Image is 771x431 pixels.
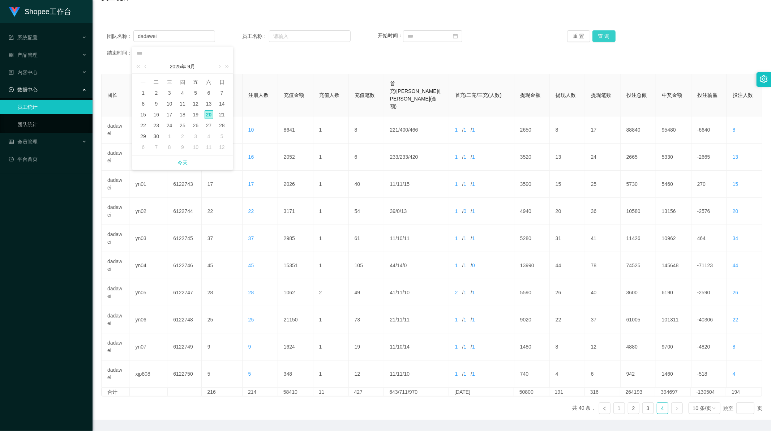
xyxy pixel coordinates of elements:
[384,198,449,225] td: / /
[585,225,621,252] td: 41
[550,144,585,171] td: 13
[453,34,458,39] i: 图标: calendar
[349,171,384,198] td: 40
[463,181,466,187] span: 1
[167,279,202,306] td: 6122747
[205,99,213,108] div: 13
[733,235,738,241] span: 34
[455,92,502,98] span: 首充/二充/三充(人数)
[449,144,514,171] td: / /
[107,50,132,56] span: 结束时间：
[378,33,403,39] span: 开始时间：
[9,152,87,166] a: 图标: dashboard平台首页
[349,198,384,225] td: 54
[591,92,611,98] span: 提现笔数
[621,144,656,171] td: 2665
[218,99,226,108] div: 14
[242,33,269,40] span: 员工名称：
[17,117,87,132] a: 团队统计
[102,252,129,279] td: dadawei
[599,402,611,414] li: 上一页
[102,279,129,306] td: dadawei
[404,263,407,268] span: 0
[313,252,349,279] td: 1
[189,88,202,98] td: 2025年9月5日
[150,77,163,88] th: 周二
[215,131,228,142] td: 2025年10月5日
[152,132,160,141] div: 30
[202,198,243,225] td: 22
[150,79,163,85] span: 二
[133,30,215,42] input: 请输入
[390,263,396,268] span: 44
[319,92,339,98] span: 充值人数
[585,171,621,198] td: 25
[215,109,228,120] td: 2025年9月21日
[107,33,133,40] span: 团队名称：
[410,127,418,133] span: 466
[178,89,187,97] div: 4
[278,116,313,144] td: 8641
[176,131,189,142] td: 2025年10月2日
[178,121,187,130] div: 25
[215,79,228,85] span: 日
[691,171,727,198] td: 270
[205,132,213,141] div: 4
[449,171,514,198] td: / /
[102,225,129,252] td: dadawei
[384,171,449,198] td: / /
[585,252,621,279] td: 78
[163,109,176,120] td: 2025年9月17日
[449,116,514,144] td: / /
[248,127,254,133] span: 10
[129,144,167,171] td: xjp807
[733,181,738,187] span: 15
[514,198,550,225] td: 4940
[218,89,226,97] div: 7
[313,171,349,198] td: 1
[137,142,150,153] td: 2025年10月6日
[656,225,691,252] td: 10962
[167,225,202,252] td: 6122745
[556,92,576,98] span: 提现人数
[585,144,621,171] td: 24
[621,171,656,198] td: 5730
[163,120,176,131] td: 2025年9月24日
[189,109,202,120] td: 2025年9月19日
[313,279,349,306] td: 2
[218,132,226,141] div: 5
[150,131,163,142] td: 2025年9月30日
[455,235,458,241] span: 1
[152,89,160,97] div: 2
[150,142,163,153] td: 2025年10月7日
[215,120,228,131] td: 2025年9月28日
[278,171,313,198] td: 2026
[397,235,403,241] span: 10
[163,88,176,98] td: 2025年9月3日
[218,121,226,130] div: 28
[397,263,403,268] span: 14
[129,252,167,279] td: yn04
[401,208,407,214] span: 13
[626,92,647,98] span: 投注总额
[248,154,254,160] span: 16
[449,252,514,279] td: / /
[202,109,215,120] td: 2025年9月20日
[349,279,384,306] td: 49
[205,110,213,119] div: 20
[269,30,351,42] input: 请输入
[139,121,147,130] div: 22
[165,143,174,152] div: 8
[189,142,202,153] td: 2025年10月10日
[691,144,727,171] td: -2665
[514,116,550,144] td: 2650
[139,99,147,108] div: 8
[693,403,711,414] div: 10 条/页
[463,263,466,268] span: 1
[248,208,254,214] span: 22
[137,120,150,131] td: 2025年9月22日
[137,77,150,88] th: 周一
[514,252,550,279] td: 13990
[463,235,466,241] span: 1
[397,181,403,187] span: 11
